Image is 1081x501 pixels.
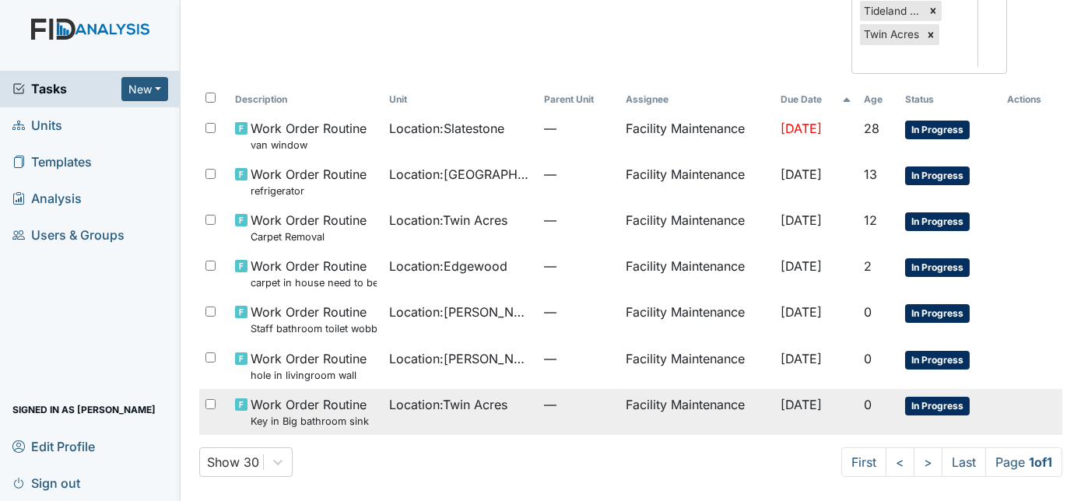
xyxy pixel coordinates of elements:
span: 2 [864,258,872,274]
span: Page [985,447,1062,477]
span: — [544,119,614,138]
nav: task-pagination [841,447,1062,477]
span: Units [12,114,62,138]
span: Work Order Routine hole in livingroom wall [251,349,367,383]
th: Toggle SortBy [538,86,620,113]
span: 13 [864,166,877,182]
span: In Progress [905,121,970,139]
small: Key in Big bathroom sink [251,414,369,429]
span: Work Order Routine Carpet Removal [251,211,367,244]
small: carpet in house need to be clean [251,275,377,290]
td: Facility Maintenance [619,159,774,205]
span: [DATE] [781,351,822,366]
span: Sign out [12,471,80,495]
span: [DATE] [781,212,822,228]
span: [DATE] [781,397,822,412]
span: [DATE] [781,304,822,320]
span: Users & Groups [12,223,125,247]
span: Templates [12,150,92,174]
span: Work Order Routine van window [251,119,367,152]
span: In Progress [905,304,970,323]
th: Assignee [619,86,774,113]
span: Work Order Routine Key in Big bathroom sink [251,395,369,429]
th: Toggle SortBy [899,86,1001,113]
a: > [914,447,942,477]
span: In Progress [905,212,970,231]
small: hole in livingroom wall [251,368,367,383]
span: — [544,303,614,321]
span: Work Order Routine carpet in house need to be clean [251,257,377,290]
span: — [544,257,614,275]
strong: 1 of 1 [1029,454,1052,470]
span: — [544,349,614,368]
a: < [886,447,914,477]
td: Facility Maintenance [619,343,774,389]
small: Staff bathroom toilet wobbly [251,321,377,336]
span: Work Order Routine refrigerator [251,165,367,198]
span: Location : Edgewood [389,257,507,275]
span: 28 [864,121,879,136]
th: Actions [1001,86,1062,113]
th: Toggle SortBy [383,86,537,113]
div: Show 30 [208,453,260,471]
span: In Progress [905,166,970,185]
span: Signed in as [PERSON_NAME] [12,398,156,422]
span: 0 [864,351,872,366]
span: — [544,211,614,229]
span: [DATE] [781,166,822,182]
input: Toggle All Rows Selected [205,93,216,103]
td: Facility Maintenance [619,389,774,435]
small: van window [251,138,367,152]
small: refrigerator [251,184,367,198]
span: 0 [864,304,872,320]
span: — [544,165,614,184]
span: — [544,395,614,414]
span: In Progress [905,351,970,370]
span: Location : Slatestone [389,119,504,138]
td: Facility Maintenance [619,113,774,159]
th: Toggle SortBy [229,86,383,113]
span: Edit Profile [12,434,95,458]
a: Last [942,447,986,477]
td: Facility Maintenance [619,296,774,342]
div: Twin Acres [860,24,922,44]
span: Location : [PERSON_NAME]. [389,349,531,368]
small: Carpet Removal [251,229,367,244]
span: [DATE] [781,121,822,136]
div: Tideland DP [860,1,925,21]
button: New [121,77,168,101]
span: Location : [GEOGRAPHIC_DATA] [389,165,531,184]
th: Toggle SortBy [774,86,858,113]
span: 12 [864,212,877,228]
span: In Progress [905,397,970,415]
span: Work Order Routine Staff bathroom toilet wobbly [251,303,377,336]
span: Analysis [12,187,82,211]
span: [DATE] [781,258,822,274]
span: In Progress [905,258,970,277]
span: Location : Twin Acres [389,211,507,229]
a: First [841,447,886,477]
td: Facility Maintenance [619,250,774,296]
span: 0 [864,397,872,412]
a: Tasks [12,79,121,98]
th: Toggle SortBy [858,86,899,113]
td: Facility Maintenance [619,205,774,250]
span: Location : Twin Acres [389,395,507,414]
span: Location : [PERSON_NAME]. [389,303,531,321]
